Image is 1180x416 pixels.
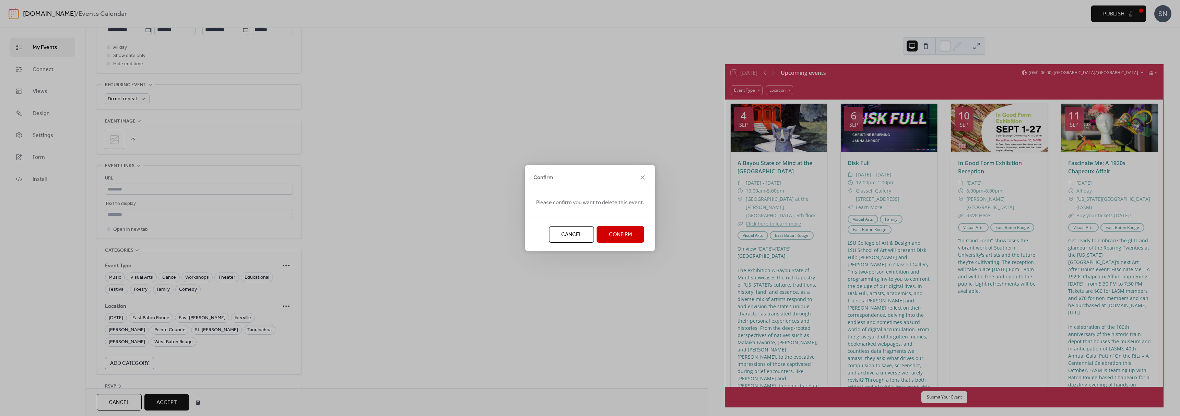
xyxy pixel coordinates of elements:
button: Confirm [597,226,644,243]
span: Cancel [561,231,582,239]
span: Please confirm you want to delete this event. [536,199,644,207]
span: Confirm [533,174,553,182]
button: Cancel [549,226,594,243]
span: Confirm [609,231,632,239]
